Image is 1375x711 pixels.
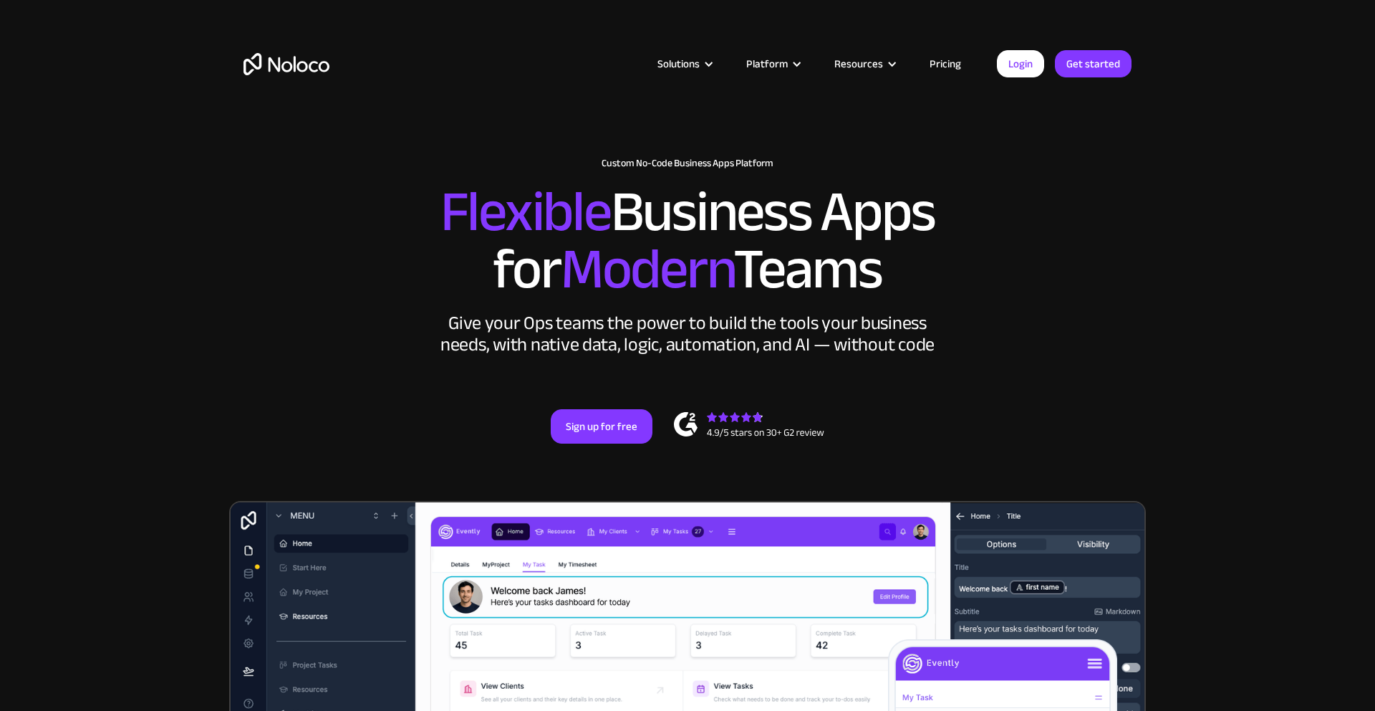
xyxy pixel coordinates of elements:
[912,54,979,73] a: Pricing
[657,54,700,73] div: Solutions
[816,54,912,73] div: Resources
[640,54,728,73] div: Solutions
[746,54,788,73] div: Platform
[997,50,1044,77] a: Login
[728,54,816,73] div: Platform
[437,312,938,355] div: Give your Ops teams the power to build the tools your business needs, with native data, logic, au...
[561,216,733,323] span: Modern
[243,183,1132,298] h2: Business Apps for Teams
[551,409,652,444] a: Sign up for free
[243,53,329,75] a: home
[440,158,611,265] span: Flexible
[1055,50,1132,77] a: Get started
[243,158,1132,169] h1: Custom No-Code Business Apps Platform
[834,54,883,73] div: Resources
